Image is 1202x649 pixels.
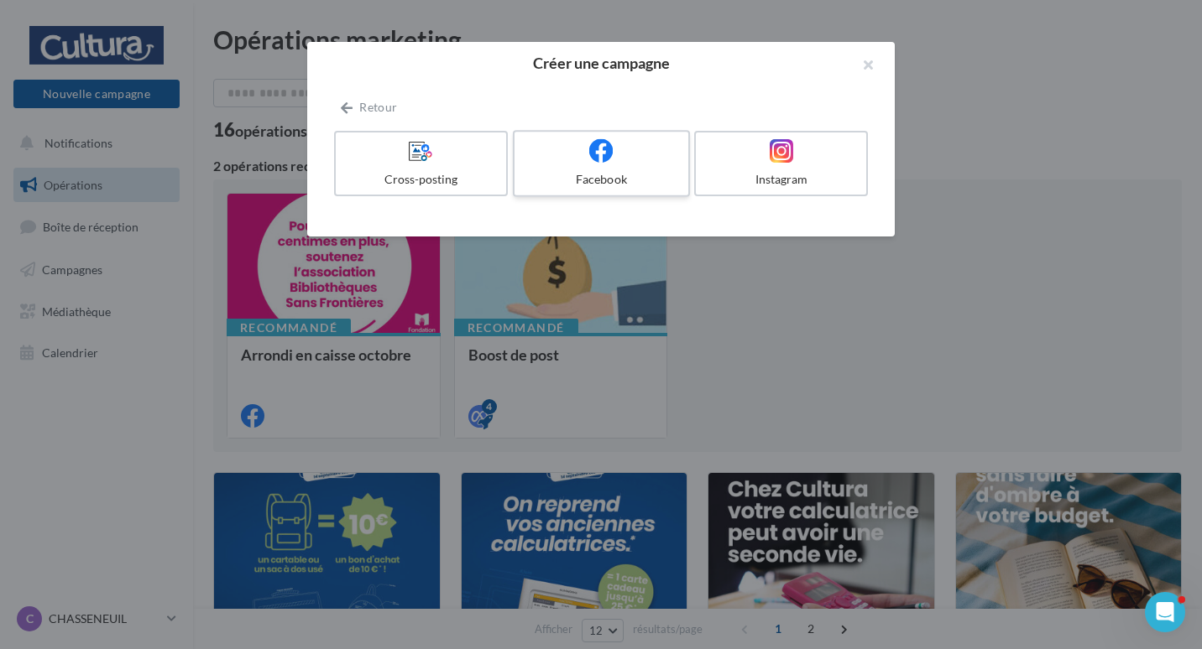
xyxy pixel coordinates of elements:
[703,171,860,188] div: Instagram
[342,171,499,188] div: Cross-posting
[334,97,404,117] button: Retour
[334,55,868,70] h2: Créer une campagne
[521,171,681,188] div: Facebook
[1145,592,1185,632] iframe: Intercom live chat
